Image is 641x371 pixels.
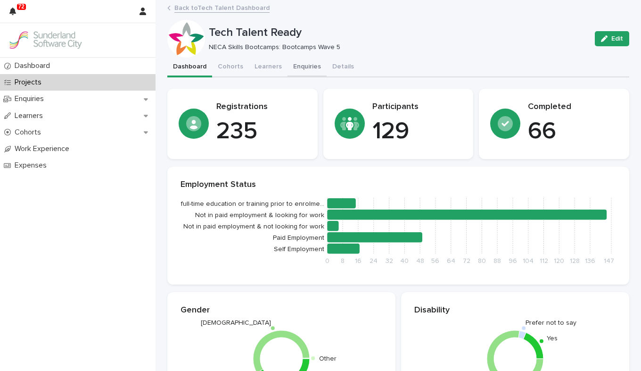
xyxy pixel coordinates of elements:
[11,94,51,103] p: Enquiries
[174,2,270,13] a: Back toTech Talent Dashboard
[595,31,629,46] button: Edit
[8,31,83,50] img: GVzBcg19RCOYju8xzymn
[181,305,382,316] p: Gender
[216,118,306,146] p: 235
[18,3,25,10] p: 72
[9,6,22,23] div: 72
[372,118,462,146] p: 129
[274,246,324,253] tspan: Self Employment
[478,258,486,264] tspan: 80
[540,258,548,264] tspan: 112
[547,335,558,342] text: Yes
[195,212,324,219] tspan: Not in paid employment & looking for work
[273,235,324,241] tspan: Paid Employment
[523,258,534,264] tspan: 104
[174,201,324,207] tspan: In full-time education or training prior to enrolme…
[585,258,595,264] tspan: 136
[249,58,288,77] button: Learners
[370,258,378,264] tspan: 24
[167,58,212,77] button: Dashboard
[183,223,324,230] tspan: Not in paid employment & not looking for work
[400,258,409,264] tspan: 40
[325,258,329,264] tspan: 0
[327,58,360,77] button: Details
[11,111,50,120] p: Learners
[355,258,362,264] tspan: 16
[416,258,424,264] tspan: 48
[319,355,337,362] text: Other
[386,258,393,264] tspan: 32
[611,35,623,42] span: Edit
[414,305,616,316] p: Disability
[554,258,564,264] tspan: 120
[11,61,58,70] p: Dashboard
[447,258,455,264] tspan: 64
[526,320,576,326] text: Prefer not to say
[288,58,327,77] button: Enquiries
[604,258,614,264] tspan: 147
[528,118,618,146] p: 66
[372,102,462,112] p: Participants
[11,161,54,170] p: Expenses
[11,128,49,137] p: Cohorts
[341,258,345,264] tspan: 8
[493,258,501,264] tspan: 88
[216,102,306,112] p: Registrations
[209,26,587,40] p: Tech Talent Ready
[509,258,517,264] tspan: 96
[201,320,271,326] text: [DEMOGRAPHIC_DATA]
[11,144,77,153] p: Work Experience
[528,102,618,112] p: Completed
[431,258,439,264] tspan: 56
[463,258,470,264] tspan: 72
[570,258,580,264] tspan: 128
[209,43,583,51] p: NECA Skills Bootcamps: Bootcamps Wave 5
[181,180,616,190] p: Employment Status
[11,78,49,87] p: Projects
[212,58,249,77] button: Cohorts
